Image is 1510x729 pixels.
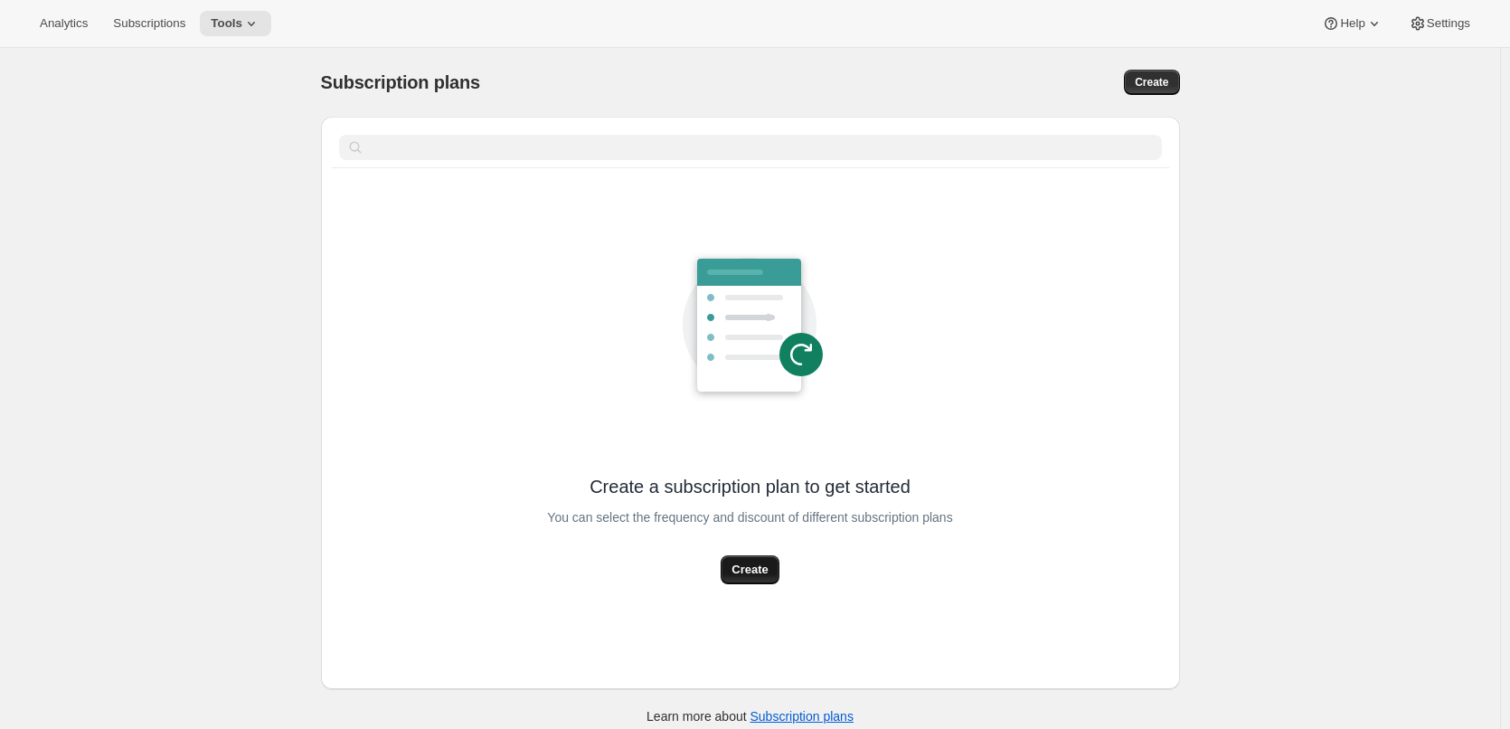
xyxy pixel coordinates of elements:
[200,11,271,36] button: Tools
[1124,70,1179,95] button: Create
[1398,11,1481,36] button: Settings
[113,16,185,31] span: Subscriptions
[40,16,88,31] span: Analytics
[750,709,854,724] a: Subscription plans
[590,474,911,499] span: Create a subscription plan to get started
[211,16,242,31] span: Tools
[646,707,854,725] p: Learn more about
[29,11,99,36] button: Analytics
[321,72,480,92] span: Subscription plans
[547,505,952,530] span: You can select the frequency and discount of different subscription plans
[721,555,779,584] button: Create
[731,561,768,579] span: Create
[1311,11,1393,36] button: Help
[1135,75,1168,90] span: Create
[1427,16,1470,31] span: Settings
[1340,16,1364,31] span: Help
[102,11,196,36] button: Subscriptions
